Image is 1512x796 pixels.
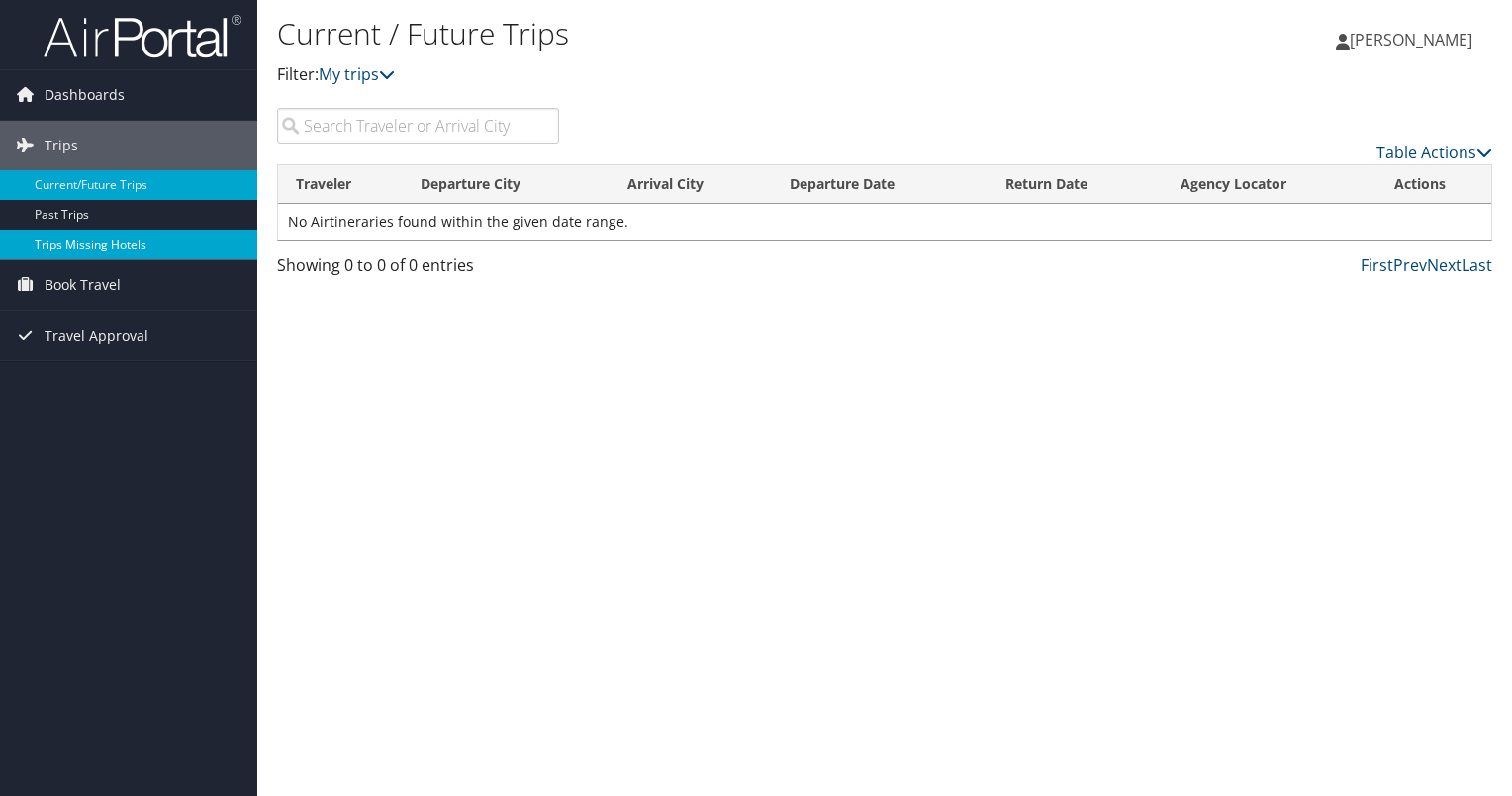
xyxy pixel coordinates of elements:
h1: Current / Future Trips [277,13,1087,54]
input: Search Traveler or Arrival City [277,108,559,144]
span: Dashboards [45,70,125,120]
th: Arrival City: activate to sort column ascending [610,165,772,204]
th: Traveler: activate to sort column ascending [278,165,403,204]
th: Departure City: activate to sort column ascending [403,165,610,204]
span: [PERSON_NAME] [1350,29,1472,50]
p: Filter: [277,62,1087,88]
a: [PERSON_NAME] [1336,10,1492,69]
th: Return Date: activate to sort column ascending [988,165,1162,204]
img: airportal-logo.png [44,13,241,59]
td: No Airtineraries found within the given date range. [278,204,1491,240]
a: First [1361,254,1393,276]
a: Table Actions [1376,142,1492,163]
a: Next [1427,254,1462,276]
a: My trips [319,63,395,85]
a: Last [1462,254,1492,276]
span: Travel Approval [45,311,148,360]
div: Showing 0 to 0 of 0 entries [277,253,559,287]
a: Prev [1393,254,1427,276]
th: Actions [1376,165,1491,204]
th: Agency Locator: activate to sort column ascending [1163,165,1376,204]
span: Book Travel [45,260,121,310]
span: Trips [45,121,78,170]
th: Departure Date: activate to sort column descending [772,165,989,204]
